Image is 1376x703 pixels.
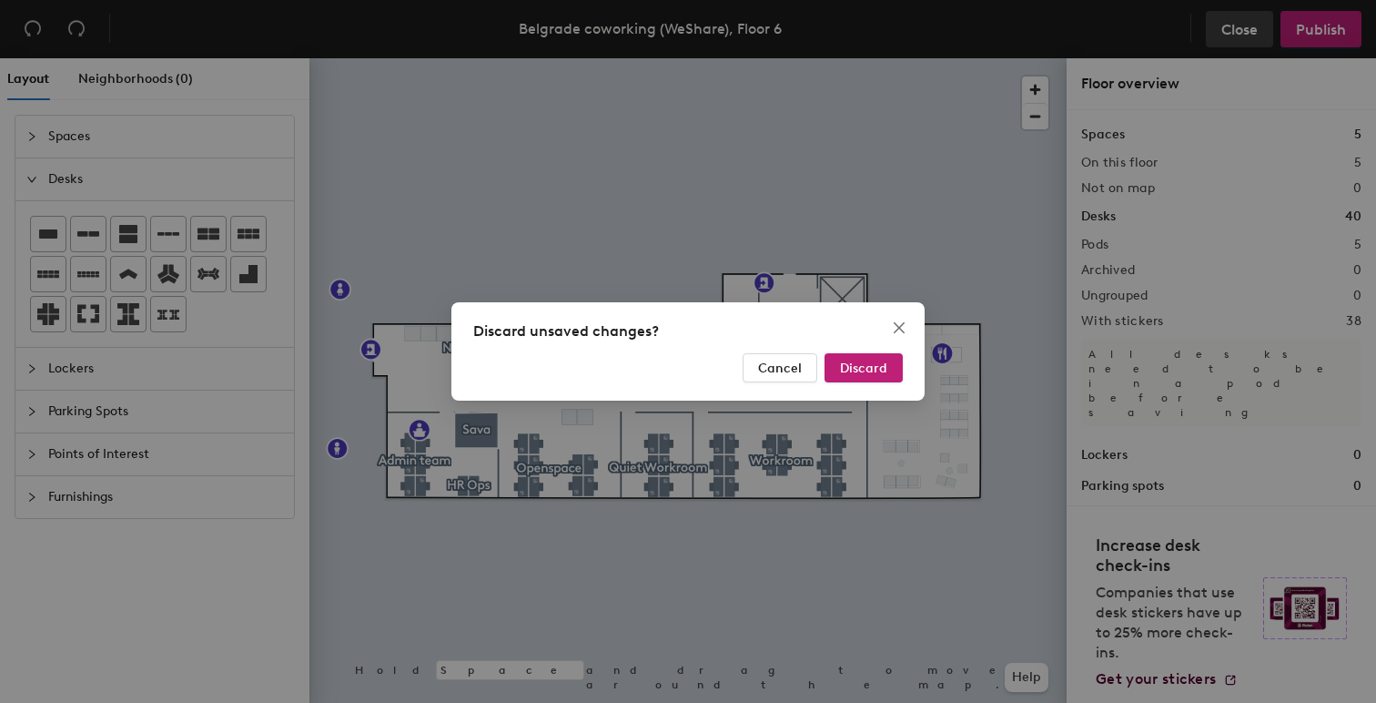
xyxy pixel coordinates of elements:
[840,361,887,376] span: Discard
[825,353,903,382] button: Discard
[892,321,906,335] span: close
[743,353,817,382] button: Cancel
[885,313,914,342] button: Close
[885,321,914,335] span: Close
[758,361,802,376] span: Cancel
[473,321,903,342] div: Discard unsaved changes?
